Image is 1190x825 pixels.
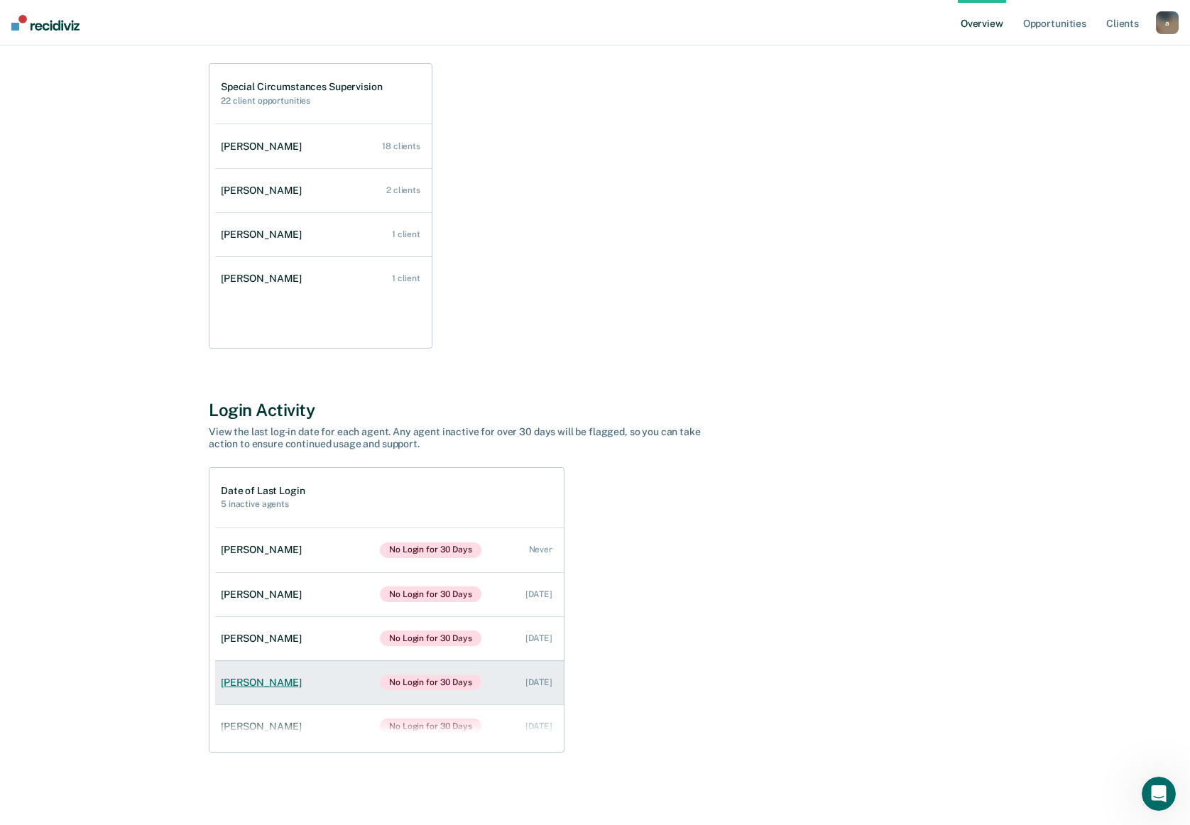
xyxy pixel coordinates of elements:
[525,633,552,643] div: [DATE]
[392,273,420,283] div: 1 client
[380,674,481,690] span: No Login for 30 Days
[392,229,420,239] div: 1 client
[380,630,481,646] span: No Login for 30 Days
[525,721,552,731] div: [DATE]
[380,542,481,558] span: No Login for 30 Days
[215,214,432,255] a: [PERSON_NAME] 1 client
[221,721,307,733] div: [PERSON_NAME]
[215,660,564,704] a: [PERSON_NAME]No Login for 30 Days [DATE]
[221,485,305,497] h1: Date of Last Login
[221,229,307,241] div: [PERSON_NAME]
[215,704,564,748] a: [PERSON_NAME]No Login for 30 Days [DATE]
[1156,11,1179,34] button: a
[221,96,382,106] h2: 22 client opportunities
[221,589,307,601] div: [PERSON_NAME]
[221,677,307,689] div: [PERSON_NAME]
[209,426,706,450] div: View the last log-in date for each agent. Any agent inactive for over 30 days will be flagged, so...
[221,185,307,197] div: [PERSON_NAME]
[525,677,552,687] div: [DATE]
[215,616,564,660] a: [PERSON_NAME]No Login for 30 Days [DATE]
[221,544,307,556] div: [PERSON_NAME]
[221,273,307,285] div: [PERSON_NAME]
[380,586,481,602] span: No Login for 30 Days
[529,545,552,554] div: Never
[221,81,382,93] h1: Special Circumstances Supervision
[380,719,481,734] span: No Login for 30 Days
[221,141,307,153] div: [PERSON_NAME]
[215,572,564,616] a: [PERSON_NAME]No Login for 30 Days [DATE]
[221,499,305,509] h2: 5 inactive agents
[215,258,432,299] a: [PERSON_NAME] 1 client
[525,589,552,599] div: [DATE]
[1142,777,1176,811] iframe: Intercom live chat
[382,141,420,151] div: 18 clients
[215,528,564,572] a: [PERSON_NAME]No Login for 30 Days Never
[215,126,432,167] a: [PERSON_NAME] 18 clients
[221,633,307,645] div: [PERSON_NAME]
[386,185,420,195] div: 2 clients
[209,400,981,420] div: Login Activity
[215,170,432,211] a: [PERSON_NAME] 2 clients
[11,15,80,31] img: Recidiviz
